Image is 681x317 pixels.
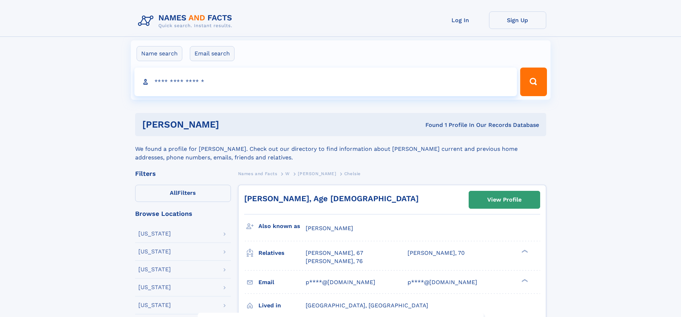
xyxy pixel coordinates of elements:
[135,136,546,162] div: We found a profile for [PERSON_NAME]. Check out our directory to find information about [PERSON_N...
[135,11,238,31] img: Logo Names and Facts
[520,68,547,96] button: Search Button
[138,231,171,237] div: [US_STATE]
[489,11,546,29] a: Sign Up
[135,170,231,177] div: Filters
[306,257,363,265] a: [PERSON_NAME], 76
[170,189,177,196] span: All
[142,120,322,129] h1: [PERSON_NAME]
[408,249,465,257] a: [PERSON_NAME], 70
[298,171,336,176] span: [PERSON_NAME]
[138,249,171,254] div: [US_STATE]
[520,278,528,283] div: ❯
[137,46,182,61] label: Name search
[238,169,277,178] a: Names and Facts
[487,192,522,208] div: View Profile
[258,247,306,259] h3: Relatives
[306,249,363,257] a: [PERSON_NAME], 67
[306,225,353,232] span: [PERSON_NAME]
[258,276,306,288] h3: Email
[306,302,428,309] span: [GEOGRAPHIC_DATA], [GEOGRAPHIC_DATA]
[322,121,539,129] div: Found 1 Profile In Our Records Database
[285,169,290,178] a: W
[258,299,306,312] h3: Lived in
[244,194,419,203] a: [PERSON_NAME], Age [DEMOGRAPHIC_DATA]
[285,171,290,176] span: W
[344,171,361,176] span: Chelsie
[298,169,336,178] a: [PERSON_NAME]
[138,302,171,308] div: [US_STATE]
[258,220,306,232] h3: Also known as
[138,284,171,290] div: [US_STATE]
[134,68,517,96] input: search input
[469,191,540,208] a: View Profile
[135,210,231,217] div: Browse Locations
[520,249,528,254] div: ❯
[432,11,489,29] a: Log In
[138,267,171,272] div: [US_STATE]
[135,185,231,202] label: Filters
[190,46,235,61] label: Email search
